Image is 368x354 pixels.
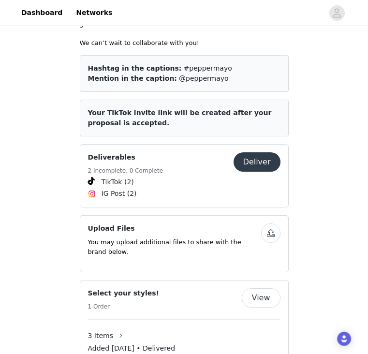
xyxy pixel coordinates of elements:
[88,190,96,198] img: Instagram Icon
[102,189,137,199] span: IG Post (2)
[88,288,159,298] h4: Select your styles!
[80,144,289,207] div: Deliverables
[88,237,261,256] p: You may upload additional files to share with the brand below.
[88,74,177,82] span: Mention in the caption:
[337,332,351,346] div: Open Intercom Messenger
[88,331,114,341] span: 3 Items
[15,2,68,24] a: Dashboard
[70,2,118,24] a: Networks
[88,343,176,354] span: Added [DATE] • Delivered
[80,38,289,48] p: We can’t wait to collaborate with you!
[242,288,280,308] button: View
[102,177,134,187] span: TikTok (2)
[234,152,280,172] button: Deliver
[88,166,163,175] h5: 2 Incomplete, 0 Complete
[88,152,163,162] h4: Deliverables
[88,302,159,311] h5: 1 Order
[184,64,232,72] span: #peppermayo
[88,223,261,234] h4: Upload Files
[332,5,341,21] div: avatar
[88,64,182,72] span: Hashtag in the captions:
[179,74,228,82] span: @peppermayo
[88,109,272,127] span: Your TikTok invite link will be created after your proposal is accepted.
